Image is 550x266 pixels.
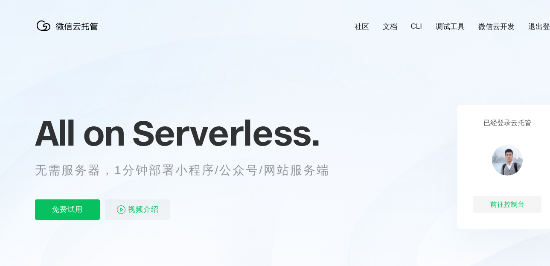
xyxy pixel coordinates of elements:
a: 社区 [355,22,369,32]
a: 微信云托管 [35,28,103,35]
p: 免费试用 [35,199,100,220]
img: video_play.svg [116,205,126,215]
a: 文档 [383,22,397,32]
p: 无需服务器，1分钟部署小程序/公众号/网站服务端 [35,162,346,179]
span: All on [35,111,124,154]
span: Serverless. [132,111,320,154]
span: 视频介绍 [128,199,159,220]
a: CLI [411,22,422,31]
img: 微信云托管 [35,17,103,34]
div: 前往控制台 [473,196,541,213]
p: 已经登录云托管 [483,119,531,128]
a: 调试工具 [436,22,465,32]
a: 微信云开发 [478,22,515,32]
